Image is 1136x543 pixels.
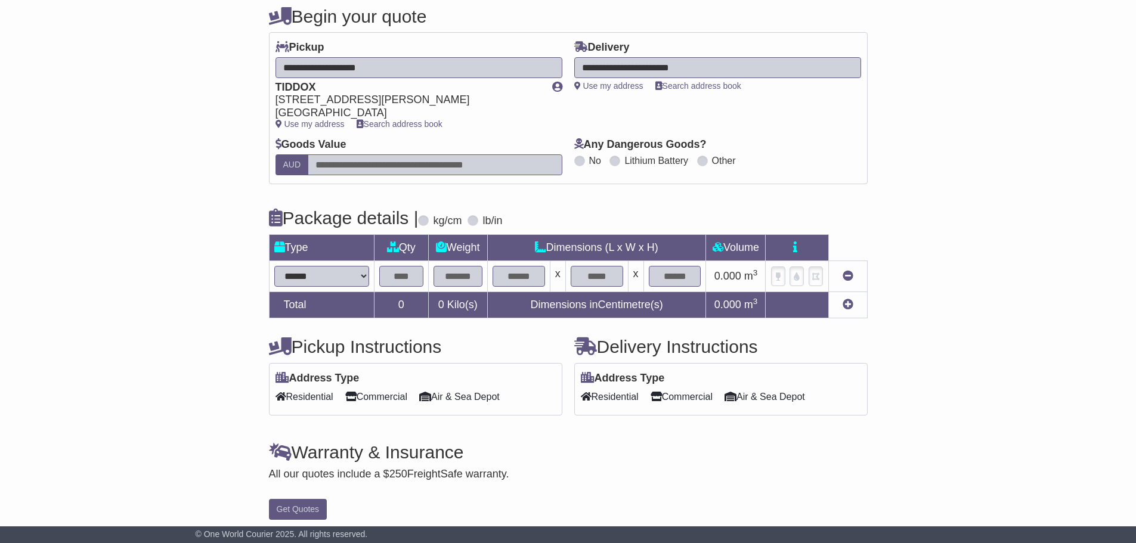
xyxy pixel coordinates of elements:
td: Qty [374,234,428,260]
span: Air & Sea Depot [725,387,805,406]
label: Any Dangerous Goods? [574,138,707,151]
td: Type [269,234,374,260]
a: Remove this item [843,270,853,282]
span: Residential [276,387,333,406]
span: Commercial [345,387,407,406]
a: Use my address [574,81,643,91]
a: Use my address [276,119,345,129]
h4: Delivery Instructions [574,337,868,356]
label: Lithium Battery [624,155,688,166]
span: 250 [389,468,407,480]
span: m [744,270,758,282]
td: Kilo(s) [428,291,487,318]
label: Delivery [574,41,630,54]
button: Get Quotes [269,499,327,520]
sup: 3 [753,297,758,306]
a: Search address book [655,81,741,91]
span: Air & Sea Depot [419,387,500,406]
span: 0.000 [714,299,741,311]
label: Pickup [276,41,324,54]
div: All our quotes include a $ FreightSafe warranty. [269,468,868,481]
div: [GEOGRAPHIC_DATA] [276,107,540,120]
div: TIDDOX [276,81,540,94]
label: kg/cm [433,215,462,228]
td: x [550,260,565,291]
td: Total [269,291,374,318]
label: Other [712,155,736,166]
span: Commercial [651,387,713,406]
span: 0.000 [714,270,741,282]
a: Search address book [357,119,442,129]
label: AUD [276,154,309,175]
sup: 3 [753,268,758,277]
h4: Warranty & Insurance [269,442,868,462]
label: No [589,155,601,166]
label: Address Type [581,372,665,385]
td: Volume [706,234,766,260]
td: 0 [374,291,428,318]
h4: Begin your quote [269,7,868,26]
label: lb/in [482,215,502,228]
span: 0 [438,299,444,311]
h4: Pickup Instructions [269,337,562,356]
td: Dimensions (L x W x H) [487,234,706,260]
td: Weight [428,234,487,260]
label: Goods Value [276,138,346,151]
h4: Package details | [269,208,419,228]
td: Dimensions in Centimetre(s) [487,291,706,318]
span: © One World Courier 2025. All rights reserved. [196,529,368,539]
span: Residential [581,387,639,406]
td: x [628,260,643,291]
label: Address Type [276,372,360,385]
div: [STREET_ADDRESS][PERSON_NAME] [276,94,540,107]
a: Add new item [843,299,853,311]
span: m [744,299,758,311]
